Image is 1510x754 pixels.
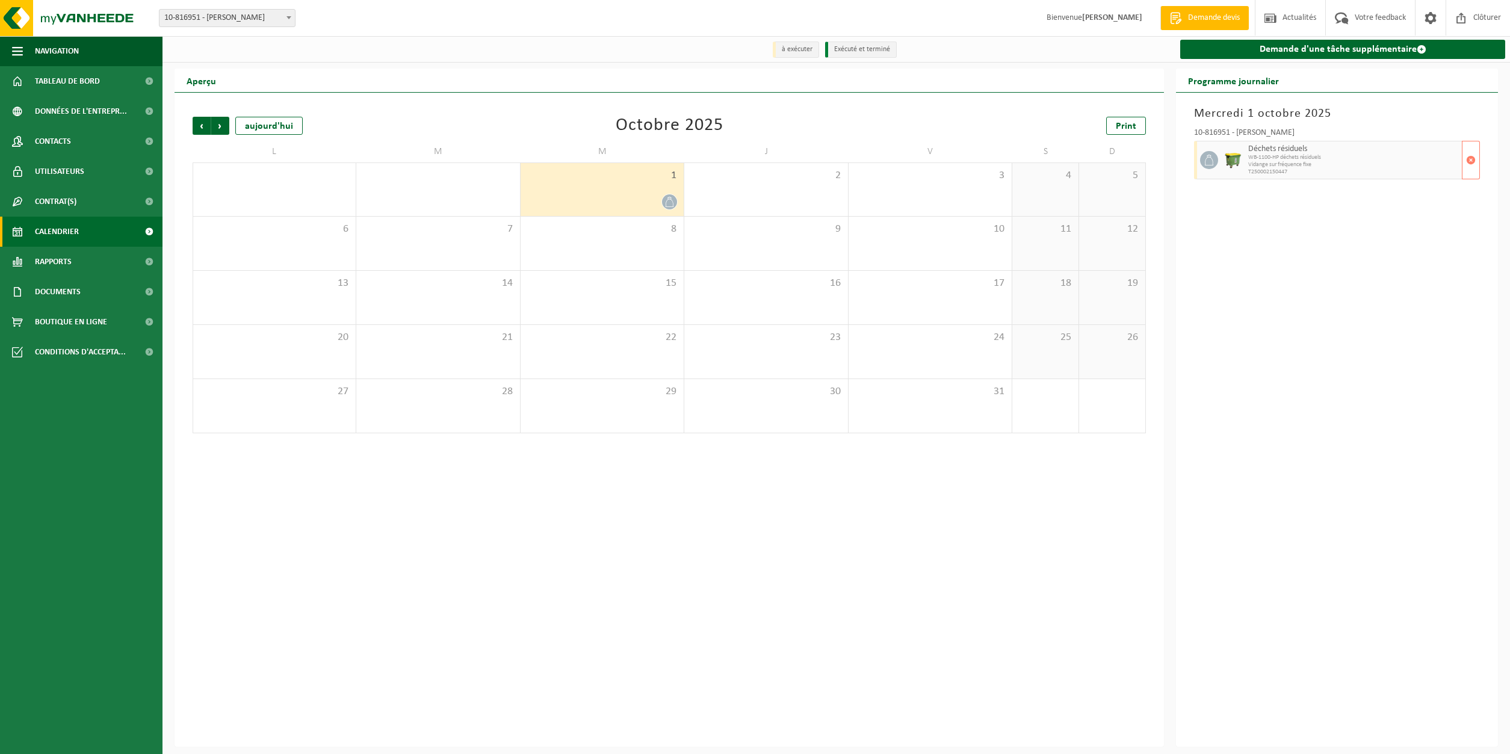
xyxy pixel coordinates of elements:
span: 10 [855,223,1006,236]
span: Utilisateurs [35,156,84,187]
span: Boutique en ligne [35,307,107,337]
h3: Mercredi 1 octobre 2025 [1194,105,1480,123]
td: S [1012,141,1079,162]
span: 28 [362,385,513,398]
span: 22 [527,331,678,344]
td: D [1079,141,1146,162]
td: M [356,141,520,162]
span: 23 [690,331,841,344]
a: Demande devis [1160,6,1249,30]
span: 19 [1085,277,1139,290]
span: 29 [527,385,678,398]
span: Précédent [193,117,211,135]
span: Demande devis [1185,12,1243,24]
span: T250002150447 [1248,168,1459,176]
span: 27 [199,385,350,398]
span: Suivant [211,117,229,135]
td: L [193,141,356,162]
span: 10-816951 - CARMELO TRIPI - GILLY [159,9,296,27]
span: Contrat(s) [35,187,76,217]
a: Demande d'une tâche supplémentaire [1180,40,1505,59]
span: WB-1100-HP déchets résiduels [1248,154,1459,161]
span: 15 [527,277,678,290]
span: 6 [199,223,350,236]
span: 4 [1018,169,1072,182]
span: 20 [199,331,350,344]
span: Vidange sur fréquence fixe [1248,161,1459,168]
strong: [PERSON_NAME] [1082,13,1142,22]
span: Contacts [35,126,71,156]
span: Tableau de bord [35,66,100,96]
div: aujourd'hui [235,117,303,135]
span: 7 [362,223,513,236]
td: M [521,141,684,162]
span: Calendrier [35,217,79,247]
span: 30 [690,385,841,398]
span: Données de l'entrepr... [35,96,127,126]
span: Documents [35,277,81,307]
h2: Aperçu [175,69,228,92]
span: 14 [362,277,513,290]
span: 16 [690,277,841,290]
span: 17 [855,277,1006,290]
span: 3 [855,169,1006,182]
span: 9 [690,223,841,236]
td: J [684,141,848,162]
span: 8 [527,223,678,236]
img: WB-1100-HPE-GN-50 [1224,151,1242,169]
span: 5 [1085,169,1139,182]
span: 12 [1085,223,1139,236]
span: 26 [1085,331,1139,344]
span: 13 [199,277,350,290]
span: 24 [855,331,1006,344]
td: V [849,141,1012,162]
span: Conditions d'accepta... [35,337,126,367]
div: 10-816951 - [PERSON_NAME] [1194,129,1480,141]
span: 11 [1018,223,1072,236]
span: Print [1116,122,1136,131]
span: Déchets résiduels [1248,144,1459,154]
a: Print [1106,117,1146,135]
span: Navigation [35,36,79,66]
div: Octobre 2025 [616,117,723,135]
h2: Programme journalier [1176,69,1291,92]
span: 21 [362,331,513,344]
span: 25 [1018,331,1072,344]
span: 2 [690,169,841,182]
span: 10-816951 - CARMELO TRIPI - GILLY [159,10,295,26]
li: à exécuter [773,42,819,58]
span: 1 [527,169,678,182]
span: Rapports [35,247,72,277]
span: 31 [855,385,1006,398]
li: Exécuté et terminé [825,42,897,58]
span: 18 [1018,277,1072,290]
